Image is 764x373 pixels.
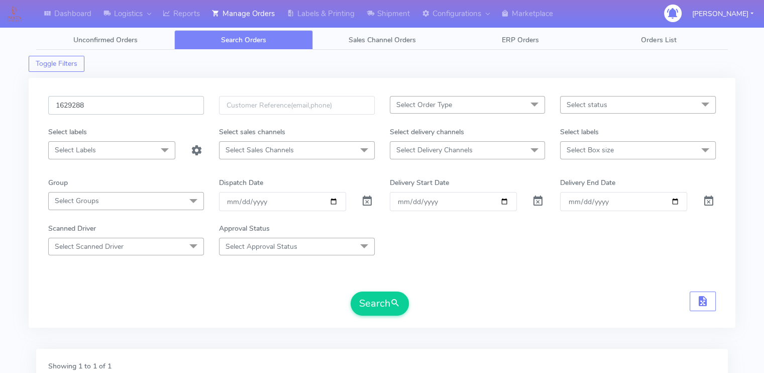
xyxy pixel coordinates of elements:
span: Select Scanned Driver [55,242,124,251]
label: Select labels [48,127,87,137]
label: Showing 1 to 1 of 1 [48,361,112,371]
span: Sales Channel Orders [349,35,416,45]
label: Select labels [560,127,599,137]
label: Select sales channels [219,127,285,137]
input: Order Id [48,96,204,115]
span: ERP Orders [502,35,539,45]
span: Select Groups [55,196,99,206]
label: Group [48,177,68,188]
span: Select status [567,100,607,110]
label: Dispatch Date [219,177,263,188]
label: Delivery Start Date [390,177,449,188]
span: Select Delivery Channels [396,145,473,155]
span: Search Orders [221,35,266,45]
label: Approval Status [219,223,270,234]
button: Search [351,292,409,316]
label: Delivery End Date [560,177,615,188]
span: Select Sales Channels [226,145,294,155]
label: Select delivery channels [390,127,464,137]
span: Orders List [641,35,676,45]
label: Scanned Driver [48,223,96,234]
span: Select Labels [55,145,96,155]
span: Select Order Type [396,100,452,110]
span: Unconfirmed Orders [73,35,138,45]
span: Select Approval Status [226,242,297,251]
input: Customer Reference(email,phone) [219,96,375,115]
span: Select Box size [567,145,614,155]
button: Toggle Filters [29,56,84,72]
button: [PERSON_NAME] [685,4,761,24]
ul: Tabs [36,30,728,50]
